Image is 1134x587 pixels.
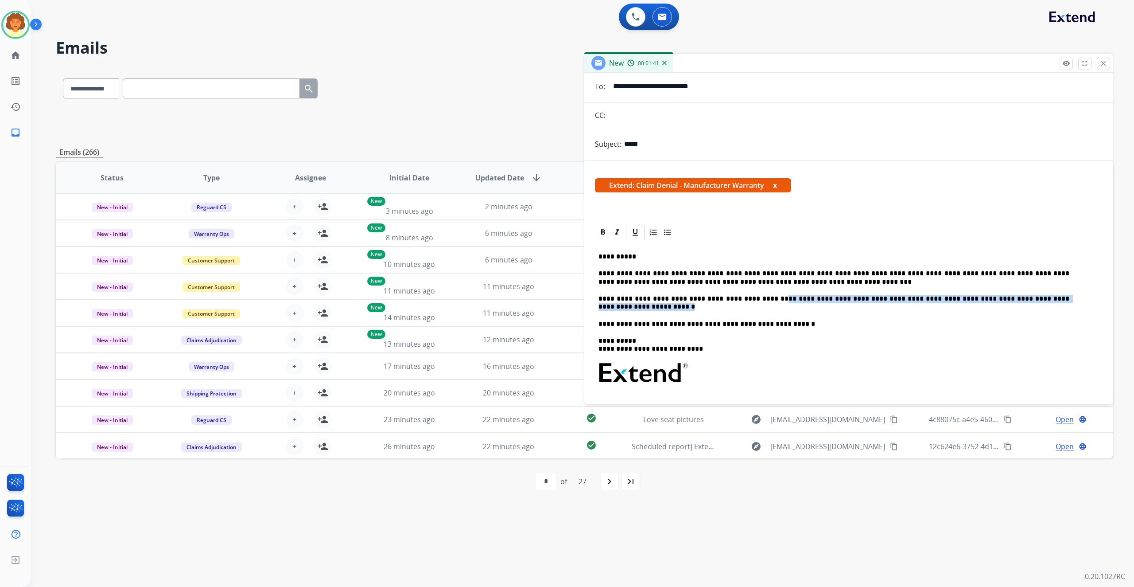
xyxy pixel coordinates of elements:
span: Claims Adjudication [181,442,242,452]
span: Updated Date [475,172,524,183]
img: avatar [3,12,28,37]
div: of [560,476,567,487]
mat-icon: language [1079,415,1087,423]
span: 12c624e6-3752-4d10-9b84-79eea7e73624 [929,442,1066,451]
span: Type [203,172,220,183]
span: Initial Date [389,172,429,183]
button: x [773,180,777,191]
span: New - Initial [92,256,133,265]
button: + [286,224,303,242]
span: 3 minutes ago [386,206,433,216]
mat-icon: home [10,50,21,61]
mat-icon: history [10,102,21,112]
mat-icon: search [303,83,314,94]
button: + [286,438,303,455]
button: + [286,304,303,322]
mat-icon: explore [751,441,761,452]
mat-icon: person_add [318,334,328,345]
h2: Emails [56,39,1113,57]
span: New - Initial [92,442,133,452]
mat-icon: content_copy [890,415,898,423]
span: 8 minutes ago [386,233,433,243]
span: + [292,387,296,398]
span: + [292,308,296,318]
span: New [609,58,624,68]
p: New [367,277,385,286]
button: + [286,384,303,402]
mat-icon: person_add [318,361,328,372]
span: 4c88075c-a4e5-460c-a2f6-057585692c6d [929,415,1062,424]
p: New [367,330,385,339]
button: + [286,331,303,348]
mat-icon: arrow_downward [531,172,542,183]
mat-icon: person_add [318,281,328,292]
span: 00:01:41 [638,60,659,67]
p: To: [595,81,605,92]
span: + [292,441,296,452]
span: 11 minutes ago [483,308,534,318]
span: Customer Support [183,282,240,292]
mat-icon: list_alt [10,76,21,86]
button: + [286,251,303,269]
p: Subject: [595,139,621,149]
mat-icon: person_add [318,441,328,452]
p: New [367,223,385,232]
span: 12 minutes ago [483,335,534,344]
mat-icon: navigate_next [604,476,615,487]
span: 11 minutes ago [384,286,435,296]
span: 26 minutes ago [384,442,435,451]
span: 22 minutes ago [483,442,534,451]
button: + [286,278,303,295]
span: 16 minutes ago [483,361,534,371]
mat-icon: person_add [318,254,328,265]
span: 2 minutes ago [485,202,532,211]
div: Bullet List [661,226,674,239]
button: + [286,198,303,215]
div: Bold [596,226,610,239]
mat-icon: person_add [318,228,328,239]
span: Customer Support [183,309,240,318]
span: 11 minutes ago [483,282,534,291]
span: [EMAIL_ADDRESS][DOMAIN_NAME] [770,441,885,452]
span: Shipping Protection [181,389,242,398]
div: 27 [571,473,594,490]
span: New - Initial [92,309,133,318]
span: New - Initial [92,336,133,345]
mat-icon: content_copy [1004,415,1012,423]
span: Scheduled report] Extended Warranty Replacements [632,442,808,451]
span: Assignee [295,172,326,183]
span: + [292,281,296,292]
mat-icon: content_copy [890,442,898,450]
span: 6 minutes ago [485,228,532,238]
mat-icon: content_copy [1004,442,1012,450]
span: New - Initial [92,203,133,212]
span: 20 minutes ago [384,388,435,398]
span: + [292,334,296,345]
button: + [286,411,303,428]
p: New [367,197,385,206]
span: New - Initial [92,282,133,292]
mat-icon: check_circle [586,413,597,423]
mat-icon: person_add [318,387,328,398]
span: 22 minutes ago [483,415,534,424]
span: New - Initial [92,415,133,425]
span: New - Initial [92,389,133,398]
span: Extend: Claim Denial - Manufacturer Warranty [595,178,791,192]
span: [EMAIL_ADDRESS][DOMAIN_NAME] [770,414,885,425]
mat-icon: check_circle [586,440,597,450]
mat-icon: last_page [625,476,636,487]
span: Open [1056,414,1074,425]
mat-icon: person_add [318,414,328,425]
span: Warranty Ops [189,362,234,372]
p: New [367,303,385,312]
div: Underline [629,226,642,239]
span: Warranty Ops [189,229,234,239]
span: 20 minutes ago [483,388,534,398]
span: Reguard CS [191,415,232,425]
mat-icon: person_add [318,201,328,212]
mat-icon: language [1079,442,1087,450]
span: + [292,254,296,265]
span: New - Initial [92,229,133,239]
span: Love seat pictures [643,415,704,424]
span: Claims Adjudication [181,336,242,345]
